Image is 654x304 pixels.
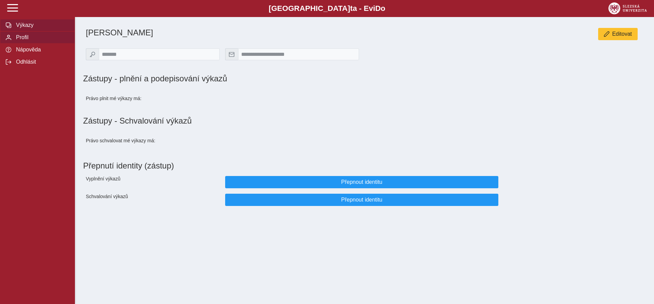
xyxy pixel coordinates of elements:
[375,4,380,13] span: D
[231,197,493,203] span: Přepnout identitu
[83,158,640,173] h1: Přepnutí identity (zástup)
[83,191,222,209] div: Schvalování výkazů
[608,2,647,14] img: logo_web_su.png
[83,89,222,108] div: Právo plnit mé výkazy má:
[350,4,353,13] span: t
[14,22,69,28] span: Výkazy
[598,28,638,40] button: Editovat
[83,173,222,191] div: Vyplnění výkazů
[14,34,69,41] span: Profil
[612,31,632,37] span: Editovat
[231,179,493,185] span: Přepnout identitu
[83,116,646,126] h1: Zástupy - Schvalování výkazů
[225,176,498,188] button: Přepnout identitu
[381,4,386,13] span: o
[225,194,498,206] button: Přepnout identitu
[86,28,452,37] h1: [PERSON_NAME]
[83,74,452,83] h1: Zástupy - plnění a podepisování výkazů
[14,47,69,53] span: Nápověda
[83,131,222,150] div: Právo schvalovat mé výkazy má:
[20,4,634,13] b: [GEOGRAPHIC_DATA] a - Evi
[14,59,69,65] span: Odhlásit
